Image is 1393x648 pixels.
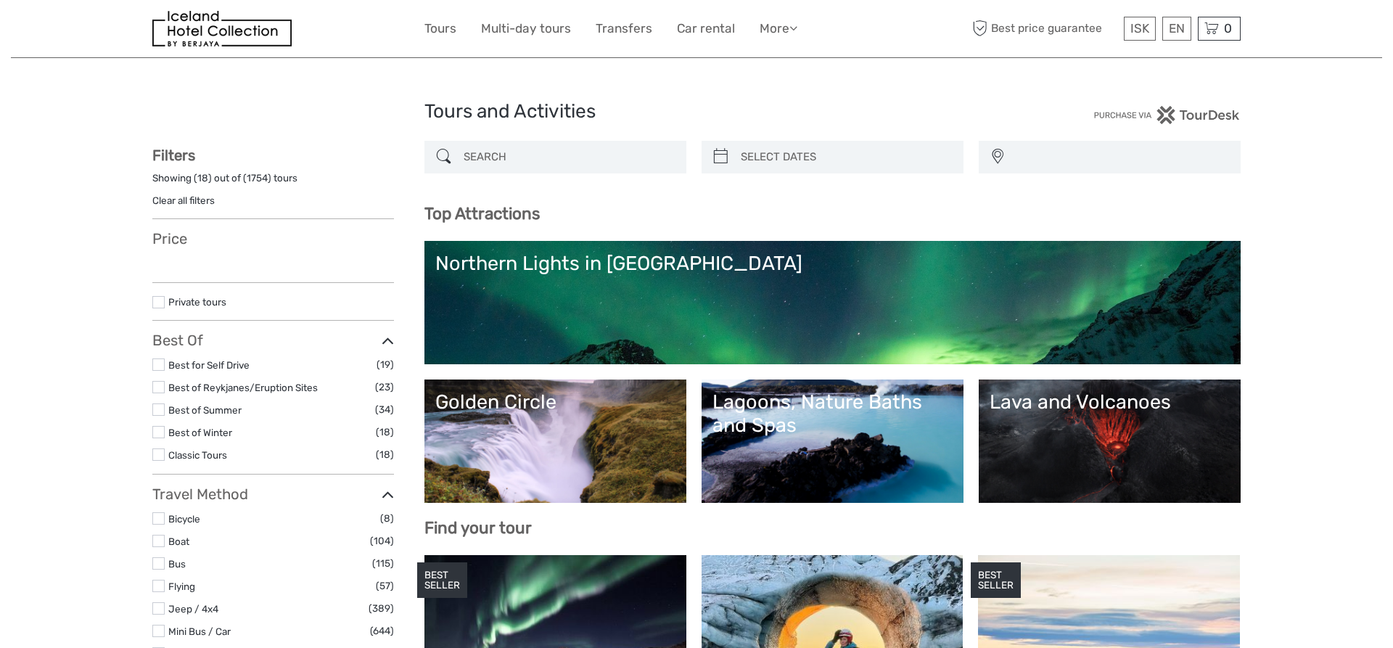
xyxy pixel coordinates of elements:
[375,379,394,395] span: (23)
[247,171,268,185] label: 1754
[596,18,652,39] a: Transfers
[152,171,394,194] div: Showing ( ) out of ( ) tours
[971,562,1021,599] div: BEST SELLER
[712,390,953,492] a: Lagoons, Nature Baths and Spas
[990,390,1230,414] div: Lava and Volcanoes
[168,382,318,393] a: Best of Reykjanes/Eruption Sites
[376,424,394,440] span: (18)
[380,510,394,527] span: (8)
[168,536,189,547] a: Boat
[424,204,540,223] b: Top Attractions
[168,581,195,592] a: Flying
[168,513,200,525] a: Bicycle
[435,390,675,414] div: Golden Circle
[152,11,292,46] img: 481-8f989b07-3259-4bb0-90ed-3da368179bdc_logo_small.jpg
[424,100,969,123] h1: Tours and Activities
[369,600,394,617] span: (389)
[435,390,675,492] a: Golden Circle
[168,296,226,308] a: Private tours
[735,144,956,170] input: SELECT DATES
[370,623,394,639] span: (644)
[377,356,394,373] span: (19)
[168,404,242,416] a: Best of Summer
[1130,21,1149,36] span: ISK
[424,18,456,39] a: Tours
[969,17,1120,41] span: Best price guarantee
[375,401,394,418] span: (34)
[435,252,1230,275] div: Northern Lights in [GEOGRAPHIC_DATA]
[372,555,394,572] span: (115)
[990,390,1230,492] a: Lava and Volcanoes
[1222,21,1234,36] span: 0
[197,171,208,185] label: 18
[376,578,394,594] span: (57)
[481,18,571,39] a: Multi-day tours
[1162,17,1191,41] div: EN
[376,446,394,463] span: (18)
[152,485,394,503] h3: Travel Method
[152,332,394,349] h3: Best Of
[168,449,227,461] a: Classic Tours
[712,390,953,438] div: Lagoons, Nature Baths and Spas
[458,144,679,170] input: SEARCH
[677,18,735,39] a: Car rental
[424,518,532,538] b: Find your tour
[168,558,186,570] a: Bus
[168,603,218,615] a: Jeep / 4x4
[152,147,195,164] strong: Filters
[152,230,394,247] h3: Price
[168,359,250,371] a: Best for Self Drive
[760,18,797,39] a: More
[370,533,394,549] span: (104)
[168,427,232,438] a: Best of Winter
[417,562,467,599] div: BEST SELLER
[168,626,231,637] a: Mini Bus / Car
[435,252,1230,353] a: Northern Lights in [GEOGRAPHIC_DATA]
[152,194,215,206] a: Clear all filters
[1093,106,1241,124] img: PurchaseViaTourDesk.png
